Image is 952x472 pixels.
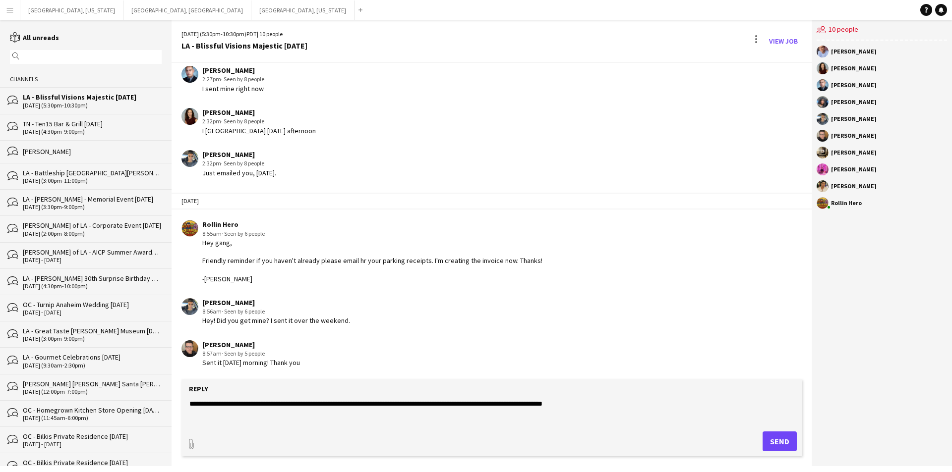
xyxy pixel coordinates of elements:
div: OC - Homegrown Kitchen Store Opening [DATE] [23,406,162,415]
div: LA - Battleship [GEOGRAPHIC_DATA][PERSON_NAME] [DATE] [23,168,162,177]
div: [PERSON_NAME] [831,183,877,189]
div: OC - Bilkis Private Residence [DATE] [23,458,162,467]
div: Hey gang, Friendly reminder if you haven't already please email hr your parking receipts. I'm cre... [202,238,542,283]
div: Rollin Hero [202,220,542,229]
div: [PERSON_NAME] [202,108,316,117]
div: OC - Turnip Anaheim Wedding [DATE] [23,300,162,309]
span: PDT [246,30,257,38]
button: [GEOGRAPHIC_DATA], [US_STATE] [251,0,355,20]
div: LA - Gourmet Celebrations [DATE] [23,353,162,362]
div: LA - Blissful Visions Majestic [DATE] [23,93,162,102]
button: Send [763,431,797,451]
div: [DATE] (11:45am-6:00pm) [23,415,162,421]
div: [PERSON_NAME] [831,133,877,139]
div: 8:57am [202,349,300,358]
div: LA - Great Taste [PERSON_NAME] Museum [DATE] [23,326,162,335]
div: [PERSON_NAME] [831,166,877,172]
div: LA - [PERSON_NAME] - Memorial Event [DATE] [23,195,162,204]
span: · Seen by 8 people [221,75,264,83]
div: [PERSON_NAME] [831,99,877,105]
div: OC - Bilkis Private Residence [DATE] [23,432,162,441]
div: [DATE] (3:30pm-9:00pm) [23,204,162,210]
div: LA - Blissful Visions Majestic [DATE] [181,41,307,50]
div: [DATE] (12:00pm-7:00pm) [23,388,162,395]
div: [PERSON_NAME] [831,49,877,54]
a: All unreads [10,33,59,42]
div: [DATE] (5:30pm-10:30pm) | 10 people [181,30,307,39]
div: [DATE] - [DATE] [23,257,162,263]
div: [PERSON_NAME] [831,116,877,122]
div: [PERSON_NAME] of LA - Corporate Event [DATE] [23,221,162,230]
div: [DATE] - [DATE] [23,441,162,448]
div: [DATE] - [DATE] [23,309,162,316]
div: [PERSON_NAME] [831,82,877,88]
div: I sent mine right now [202,84,264,93]
div: [DATE] (9:30am-2:30pm) [23,362,162,369]
div: [DATE] (4:30pm-9:00pm) [23,128,162,135]
button: [GEOGRAPHIC_DATA], [GEOGRAPHIC_DATA] [123,0,251,20]
span: · Seen by 6 people [222,308,265,315]
div: TN - Ten15 Bar & Grill [DATE] [23,119,162,128]
div: [DATE] (3:00pm-11:00pm) [23,177,162,184]
div: 2:32pm [202,159,276,168]
div: Sent it [DATE] morning! Thank you [202,358,300,367]
button: [GEOGRAPHIC_DATA], [US_STATE] [20,0,123,20]
div: [PERSON_NAME] [202,340,300,349]
span: · Seen by 5 people [222,350,265,357]
span: · Seen by 8 people [221,117,264,125]
span: · Seen by 8 people [221,159,264,167]
div: [PERSON_NAME] [831,65,877,71]
div: [DATE] (5:30pm-10:30pm) [23,102,162,109]
div: [DATE] [172,193,812,210]
a: View Job [765,33,802,49]
div: 2:32pm [202,117,316,126]
div: 2:27pm [202,75,264,84]
div: [PERSON_NAME] [202,66,264,75]
div: I [GEOGRAPHIC_DATA] [DATE] afternoon [202,126,316,135]
span: · Seen by 6 people [222,230,265,237]
label: Reply [189,384,208,393]
div: 8:55am [202,229,542,238]
div: [DATE] (2:00pm-8:00pm) [23,230,162,237]
div: LA - [PERSON_NAME] 30th Surprise Birthday Party [DEMOGRAPHIC_DATA] [23,274,162,283]
div: [PERSON_NAME] of LA - AICP Summer Awards [DATE] [23,248,162,257]
div: [DATE] (4:30pm-10:00pm) [23,283,162,290]
div: Just emailed you, [DATE]. [202,168,276,177]
div: [DATE] (3:00pm-9:00pm) [23,335,162,342]
div: [PERSON_NAME] [831,150,877,156]
div: [PERSON_NAME] [PERSON_NAME] Santa [PERSON_NAME] [DATE] [23,379,162,388]
div: [PERSON_NAME] [202,150,276,159]
div: Hey! Did you get mine? I sent it over the weekend. [202,316,350,325]
div: Rollin Hero [831,200,862,206]
div: 8:56am [202,307,350,316]
div: [PERSON_NAME] [202,298,350,307]
div: 10 people [817,20,947,41]
div: [PERSON_NAME] [23,147,162,156]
